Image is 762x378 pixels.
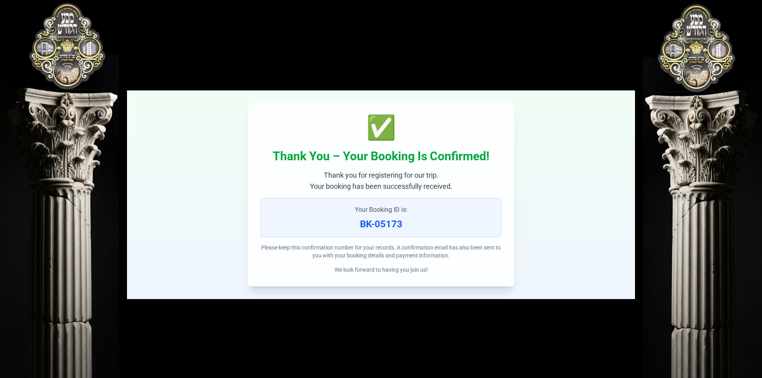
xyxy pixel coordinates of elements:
p: We look forward to having you join us! [260,266,502,274]
h2: Thank You – Your Booking Is Confirmed! [260,149,502,163]
p: Your Booking ID is: [267,205,495,215]
p: BK-05173 [267,218,495,230]
div: ✅ [260,116,502,140]
p: Thank you for registering for our trip. Your booking has been successfully received. [260,170,502,192]
p: Please keep this confirmation number for your records. A confirmation email has also been sent to... [260,244,502,259]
